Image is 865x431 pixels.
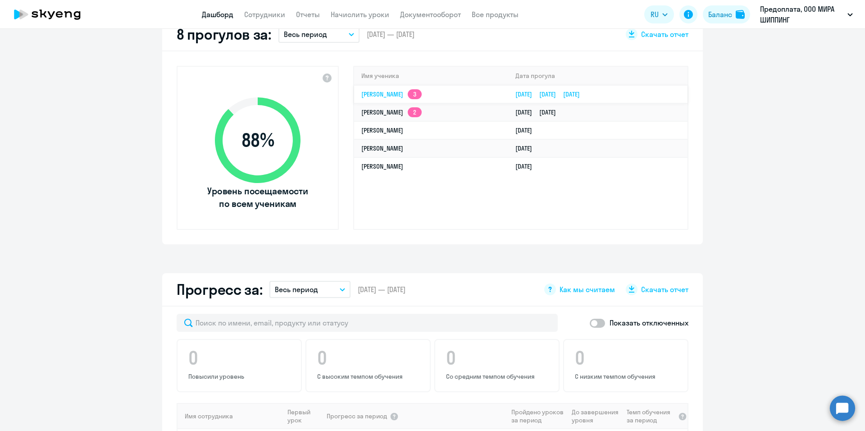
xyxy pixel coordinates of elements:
[327,412,387,420] span: Прогресс за период
[331,10,389,19] a: Начислить уроки
[278,26,360,43] button: Весь период
[206,129,310,151] span: 88 %
[515,126,539,134] a: [DATE]
[703,5,750,23] button: Балансbalance
[284,403,326,429] th: Первый урок
[367,29,414,39] span: [DATE] — [DATE]
[408,89,422,99] app-skyeng-badge: 3
[400,10,461,19] a: Документооборот
[515,108,563,116] a: [DATE][DATE]
[177,25,271,43] h2: 8 прогулов за:
[508,67,687,85] th: Дата прогула
[641,29,688,39] span: Скачать отчет
[736,10,745,19] img: balance
[472,10,519,19] a: Все продукты
[178,403,284,429] th: Имя сотрудника
[627,408,675,424] span: Темп обучения за период
[358,284,405,294] span: [DATE] — [DATE]
[177,280,262,298] h2: Прогресс за:
[641,284,688,294] span: Скачать отчет
[361,162,403,170] a: [PERSON_NAME]
[177,314,558,332] input: Поиск по имени, email, продукту или статусу
[361,108,422,116] a: [PERSON_NAME]2
[361,90,422,98] a: [PERSON_NAME]3
[275,284,318,295] p: Весь период
[361,144,403,152] a: [PERSON_NAME]
[515,90,587,98] a: [DATE][DATE][DATE]
[560,284,615,294] span: Как мы считаем
[515,144,539,152] a: [DATE]
[354,67,508,85] th: Имя ученика
[760,4,844,25] p: Предоплата, ООО МИРА ШИППИНГ
[756,4,857,25] button: Предоплата, ООО МИРА ШИППИНГ
[296,10,320,19] a: Отчеты
[206,185,310,210] span: Уровень посещаемости по всем ученикам
[244,10,285,19] a: Сотрудники
[644,5,674,23] button: RU
[284,29,327,40] p: Весь период
[708,9,732,20] div: Баланс
[269,281,351,298] button: Весь период
[408,107,422,117] app-skyeng-badge: 2
[202,10,233,19] a: Дашборд
[651,9,659,20] span: RU
[515,162,539,170] a: [DATE]
[568,403,623,429] th: До завершения уровня
[610,317,688,328] p: Показать отключенных
[361,126,403,134] a: [PERSON_NAME]
[508,403,568,429] th: Пройдено уроков за период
